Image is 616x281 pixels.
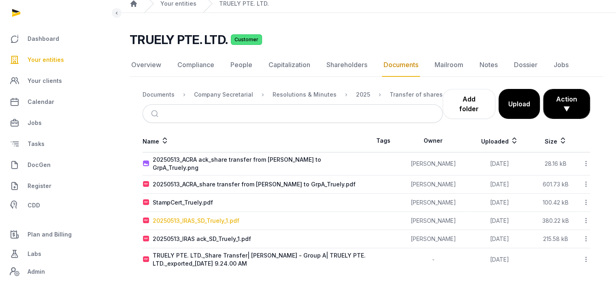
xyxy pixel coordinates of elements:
div: 20250513_IRAS_SD_Truely_1.pdf [153,217,239,225]
div: StampCert_Truely.pdf [153,199,213,207]
span: Your entities [28,55,64,65]
span: Register [28,181,51,191]
div: Resolutions & Minutes [273,91,337,99]
td: [PERSON_NAME] [401,230,466,248]
a: Your entities [6,50,110,70]
span: [DATE] [490,217,509,224]
div: 20250513_ACRA ack_share transfer from [PERSON_NAME] to GrpA_Truely.png [153,156,366,172]
td: [PERSON_NAME] [401,194,466,212]
div: TRUELY PTE. LTD._Share Transfer| [PERSON_NAME] - Group A| TRUELY PTE. LTD._exported_[DATE] 9.24.0... [153,251,366,268]
th: Name [143,129,367,152]
a: Shareholders [325,53,369,77]
img: pdf.svg [143,236,149,242]
a: Tasks [6,134,110,154]
span: Your clients [28,76,62,86]
span: Dashboard [28,34,59,44]
a: Overview [130,53,163,77]
button: Submit [146,105,165,123]
a: Calendar [6,92,110,112]
img: pdf.svg [143,181,149,188]
a: Compliance [176,53,216,77]
span: [DATE] [490,256,509,263]
a: CDD [6,197,110,213]
th: Owner [401,129,466,152]
th: Tags [367,129,401,152]
td: [PERSON_NAME] [401,212,466,230]
a: Documents [382,53,420,77]
td: 215.58 kB [533,230,578,248]
span: [DATE] [490,181,509,188]
a: Your clients [6,71,110,91]
img: pdf.svg [143,199,149,206]
span: [DATE] [490,160,509,167]
td: 100.42 kB [533,194,578,212]
button: Upload [499,89,540,119]
img: pdf.svg [143,218,149,224]
th: Size [533,129,578,152]
a: Notes [478,53,499,77]
a: Mailroom [433,53,465,77]
td: - [401,248,466,271]
div: Documents [143,91,175,99]
div: 20250513_ACRA_share transfer from [PERSON_NAME] to GrpA_Truely.pdf [153,180,356,188]
span: [DATE] [490,235,509,242]
span: Calendar [28,97,54,107]
nav: Tabs [130,53,603,77]
div: 20250513_IRAS ack_SD_Truely_1.pdf [153,235,251,243]
a: Dossier [512,53,539,77]
a: Add folder [443,89,495,119]
span: CDD [28,201,40,210]
img: image.svg [143,161,149,167]
td: 28.16 kB [533,152,578,175]
td: [PERSON_NAME] [401,175,466,194]
div: 2025 [356,91,370,99]
button: Action ▼ [544,89,590,118]
h2: TRUELY PTE. LTD. [130,32,228,47]
span: DocGen [28,160,51,170]
span: Admin [28,267,45,277]
a: DocGen [6,155,110,175]
span: Customer [231,34,262,45]
div: Transfer of shares [390,91,443,99]
td: 601.73 kB [533,175,578,194]
span: Tasks [28,139,45,149]
td: [PERSON_NAME] [401,152,466,175]
a: Labs [6,244,110,264]
a: Jobs [552,53,570,77]
a: Admin [6,264,110,280]
a: Capitalization [267,53,312,77]
div: Company Secretarial [194,91,253,99]
a: Dashboard [6,29,110,49]
span: Jobs [28,118,42,128]
nav: Breadcrumb [143,85,443,104]
th: Uploaded [466,129,533,152]
a: Register [6,176,110,196]
a: People [229,53,254,77]
span: Plan and Billing [28,230,72,239]
span: Labs [28,249,41,259]
img: pdf.svg [143,256,149,263]
a: Plan and Billing [6,225,110,244]
span: [DATE] [490,199,509,206]
a: Jobs [6,113,110,133]
td: 380.22 kB [533,212,578,230]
